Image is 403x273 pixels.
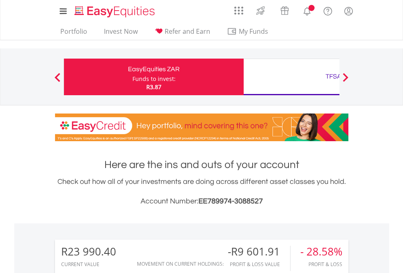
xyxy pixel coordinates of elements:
div: Profit & Loss [300,262,342,267]
div: Profit & Loss Value [228,262,290,267]
a: Portfolio [57,27,90,40]
h3: Account Number: [55,196,348,207]
img: grid-menu-icon.svg [234,6,243,15]
div: - 28.58% [300,246,342,258]
img: vouchers-v2.svg [278,4,291,17]
a: FAQ's and Support [317,2,338,18]
div: Funds to invest: [132,75,176,83]
a: Invest Now [101,27,141,40]
h1: Here are the ins and outs of your account [55,157,348,172]
div: -R9 601.91 [228,246,290,258]
span: My Funds [227,26,280,37]
div: EasyEquities ZAR [69,63,239,75]
img: EasyCredit Promotion Banner [55,114,348,141]
a: My Profile [338,2,359,20]
span: EE789974-3088527 [198,197,263,205]
span: Refer and Earn [165,27,210,36]
div: CURRENT VALUE [61,262,116,267]
a: Refer and Earn [151,27,214,40]
a: Vouchers [273,2,297,17]
div: Movement on Current Holdings: [137,261,224,266]
img: EasyEquities_Logo.png [73,5,158,18]
div: R23 990.40 [61,246,116,258]
span: R3.87 [146,83,161,91]
button: Next [337,77,354,85]
button: Previous [49,77,66,85]
a: AppsGrid [229,2,249,15]
a: Notifications [297,2,317,18]
div: Check out how all of your investments are doing across different asset classes you hold. [55,176,348,207]
a: Home page [71,2,158,18]
img: thrive-v2.svg [254,4,267,17]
